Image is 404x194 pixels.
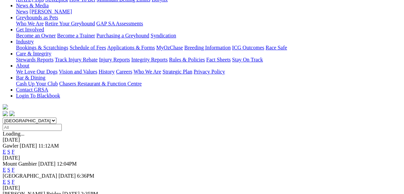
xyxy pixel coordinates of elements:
[16,93,60,99] a: Login To Blackbook
[16,75,45,80] a: Bar & Dining
[3,111,8,116] img: facebook.svg
[194,69,225,74] a: Privacy Policy
[16,69,57,74] a: We Love Our Dogs
[16,69,401,75] div: About
[96,33,149,38] a: Purchasing a Greyhound
[16,27,44,32] a: Get Involved
[3,137,401,143] div: [DATE]
[3,155,401,161] div: [DATE]
[3,179,6,185] a: E
[156,45,183,50] a: MyOzChase
[3,131,24,137] span: Loading...
[131,57,168,62] a: Integrity Reports
[98,69,115,74] a: History
[16,57,53,62] a: Stewards Reports
[77,173,94,179] span: 6:36PM
[3,124,62,131] input: Select date
[16,39,34,44] a: Industry
[16,63,29,68] a: About
[16,33,401,39] div: Get Involved
[16,3,49,8] a: News & Media
[59,69,97,74] a: Vision and Values
[7,167,10,173] a: S
[3,185,401,191] div: [DATE]
[99,57,130,62] a: Injury Reports
[3,143,18,149] span: Gawler
[59,81,142,86] a: Chasers Restaurant & Function Centre
[232,45,264,50] a: ICG Outcomes
[116,69,132,74] a: Careers
[55,57,97,62] a: Track Injury Rebate
[169,57,205,62] a: Rules & Policies
[3,161,37,167] span: Mount Gambier
[163,69,192,74] a: Strategic Plan
[45,21,95,26] a: Retire Your Greyhound
[16,9,28,14] a: News
[38,143,59,149] span: 11:12AM
[16,87,48,92] a: Contact GRSA
[57,33,95,38] a: Become a Trainer
[232,57,263,62] a: Stay On Track
[16,21,401,27] div: Greyhounds as Pets
[16,15,58,20] a: Greyhounds as Pets
[16,51,51,56] a: Care & Integrity
[16,45,68,50] a: Bookings & Scratchings
[206,57,231,62] a: Fact Sheets
[16,45,401,51] div: Industry
[16,57,401,63] div: Care & Integrity
[96,21,143,26] a: GAP SA Assessments
[16,21,44,26] a: Who We Are
[184,45,231,50] a: Breeding Information
[12,167,15,173] a: F
[20,143,37,149] span: [DATE]
[3,149,6,155] a: E
[9,111,15,116] img: twitter.svg
[69,45,106,50] a: Schedule of Fees
[3,104,8,110] img: logo-grsa-white.png
[12,179,15,185] a: F
[16,81,58,86] a: Cash Up Your Club
[29,9,72,14] a: [PERSON_NAME]
[7,149,10,155] a: S
[16,9,401,15] div: News & Media
[3,167,6,173] a: E
[7,179,10,185] a: S
[12,149,15,155] a: F
[16,33,56,38] a: Become an Owner
[58,173,76,179] span: [DATE]
[16,81,401,87] div: Bar & Dining
[134,69,161,74] a: Who We Are
[107,45,155,50] a: Applications & Forms
[57,161,77,167] span: 12:04PM
[151,33,176,38] a: Syndication
[3,173,57,179] span: [GEOGRAPHIC_DATA]
[38,161,56,167] span: [DATE]
[265,45,287,50] a: Race Safe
